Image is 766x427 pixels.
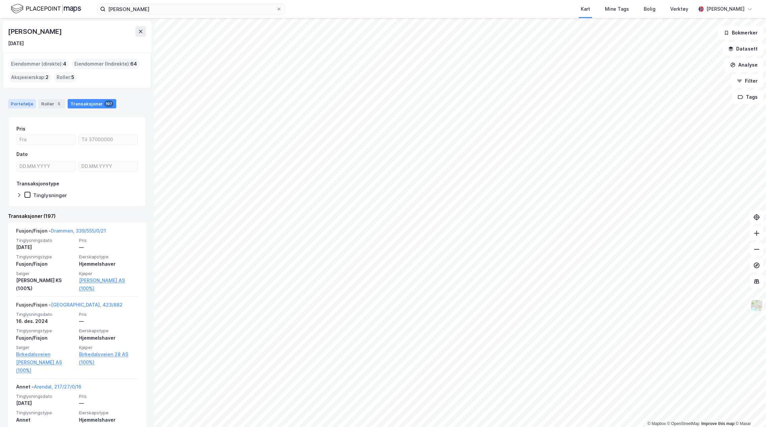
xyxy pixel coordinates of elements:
div: 5 [56,100,62,107]
div: Mine Tags [605,5,629,13]
span: Pris [79,312,138,317]
span: Eierskapstype [79,328,138,334]
div: [PERSON_NAME] KS (100%) [16,276,75,292]
div: 16. des. 2024 [16,317,75,325]
a: Mapbox [647,421,666,426]
div: Dato [16,150,28,158]
span: Selger [16,271,75,276]
div: Roller [39,99,65,108]
div: — [79,317,138,325]
div: Transaksjoner [68,99,116,108]
div: Fusjon/Fisjon - [16,227,106,238]
button: Bokmerker [718,26,763,39]
div: — [79,243,138,251]
span: Tinglysningsdato [16,394,75,399]
input: Fra [17,135,75,145]
span: Eierskapstype [79,254,138,260]
div: Fusjon/Fisjon [16,334,75,342]
div: 197 [104,100,114,107]
div: Eiendommer (Indirekte) : [72,59,140,69]
button: Datasett [722,42,763,56]
button: Tags [732,90,763,104]
a: [PERSON_NAME] AS (100%) [79,276,138,292]
button: Analyse [724,58,763,72]
span: Tinglysningstype [16,254,75,260]
div: Hjemmelshaver [79,416,138,424]
span: Pris [79,238,138,243]
div: Aksjeeierskap : [8,72,51,83]
div: Verktøy [670,5,688,13]
div: Transaksjoner (197) [8,212,146,220]
div: Eiendommer (direkte) : [8,59,69,69]
a: Drammen, 339/555/0/21 [51,228,106,234]
div: Annet - [16,383,81,394]
div: Pris [16,125,25,133]
span: Kjøper [79,345,138,350]
a: OpenStreetMap [667,421,700,426]
span: Tinglysningstype [16,328,75,334]
span: Tinglysningsdato [16,238,75,243]
span: 64 [130,60,137,68]
a: Improve this map [701,421,735,426]
img: logo.f888ab2527a4732fd821a326f86c7f29.svg [11,3,81,15]
div: Kart [581,5,590,13]
div: Fusjon/Fisjon - [16,301,123,312]
iframe: Chat Widget [733,395,766,427]
div: [DATE] [16,399,75,407]
span: Selger [16,345,75,350]
div: Bolig [644,5,655,13]
span: Pris [79,394,138,399]
div: [PERSON_NAME] [706,5,745,13]
button: Filter [731,74,763,88]
a: [GEOGRAPHIC_DATA], 423/882 [51,302,123,308]
div: Tinglysninger [33,192,67,198]
div: Hjemmelshaver [79,260,138,268]
span: 2 [46,73,49,81]
img: Z [750,299,763,312]
div: Hjemmelshaver [79,334,138,342]
div: — [79,399,138,407]
span: 4 [63,60,66,68]
input: DD.MM.YYYY [17,161,75,171]
div: Fusjon/Fisjon [16,260,75,268]
input: Til 37000000 [79,135,137,145]
div: Annet [16,416,75,424]
input: DD.MM.YYYY [79,161,137,171]
span: Tinglysningstype [16,410,75,416]
div: Roller : [54,72,77,83]
a: Birkedalsveien 28 AS (100%) [79,350,138,366]
span: Tinglysningsdato [16,312,75,317]
a: Birkedalsveien [PERSON_NAME] AS (100%) [16,350,75,374]
span: Eierskapstype [79,410,138,416]
div: [PERSON_NAME] [8,26,63,37]
div: Transaksjonstype [16,180,59,188]
div: [DATE] [16,243,75,251]
span: Kjøper [79,271,138,276]
input: Søk på adresse, matrikkel, gårdeiere, leietakere eller personer [106,4,276,14]
div: [DATE] [8,39,24,48]
span: 5 [71,73,74,81]
a: Arendal, 217/27/0/16 [34,384,81,390]
div: Portefølje [8,99,36,108]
